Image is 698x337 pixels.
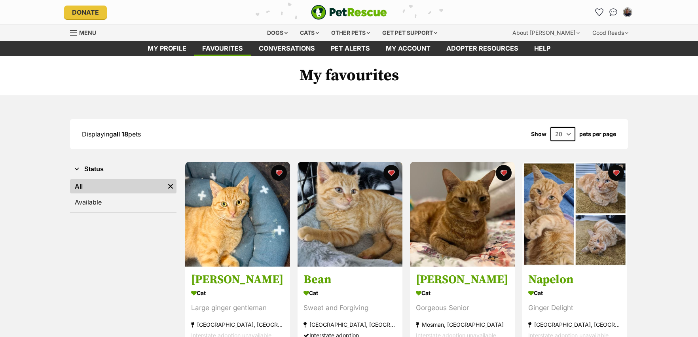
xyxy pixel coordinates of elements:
[528,288,621,299] div: Cat
[294,25,324,41] div: Cats
[593,6,605,19] a: Favourites
[303,303,396,314] div: Sweet and Forgiving
[311,5,387,20] img: logo-e224e6f780fb5917bec1dbf3a21bbac754714ae5b6737aabdf751b685950b380.svg
[323,41,378,56] a: Pet alerts
[70,179,165,193] a: All
[528,320,621,330] div: [GEOGRAPHIC_DATA], [GEOGRAPHIC_DATA]
[191,288,284,299] div: Cat
[593,6,634,19] ul: Account quick links
[251,41,323,56] a: conversations
[528,273,621,288] h3: Napelon
[377,25,443,41] div: Get pet support
[191,303,284,314] div: Large ginger gentleman
[64,6,107,19] a: Donate
[262,25,293,41] div: Dogs
[587,25,634,41] div: Good Reads
[82,130,141,138] span: Displaying pets
[522,162,627,267] img: Napelon
[410,162,515,267] img: Sir Richard
[70,195,176,209] a: Available
[113,130,128,138] strong: all 18
[79,29,96,36] span: Menu
[383,165,399,181] button: favourite
[326,25,376,41] div: Other pets
[531,131,546,137] span: Show
[311,5,387,20] a: PetRescue
[191,320,284,330] div: [GEOGRAPHIC_DATA], [GEOGRAPHIC_DATA]
[607,6,620,19] a: Conversations
[416,320,509,330] div: Mosman, [GEOGRAPHIC_DATA]
[185,162,290,267] img: Romeo
[298,162,402,267] img: Bean
[194,41,251,56] a: Favourites
[609,8,618,16] img: chat-41dd97257d64d25036548639549fe6c8038ab92f7586957e7f3b1b290dea8141.svg
[271,165,287,181] button: favourite
[70,164,176,174] button: Status
[416,273,509,288] h3: [PERSON_NAME]
[378,41,438,56] a: My account
[70,178,176,212] div: Status
[416,303,509,314] div: Gorgeous Senior
[70,25,102,39] a: Menu
[165,179,176,193] a: Remove filter
[526,41,558,56] a: Help
[496,165,512,181] button: favourite
[621,6,634,19] button: My account
[191,273,284,288] h3: [PERSON_NAME]
[303,320,396,330] div: [GEOGRAPHIC_DATA], [GEOGRAPHIC_DATA]
[608,165,624,181] button: favourite
[303,288,396,299] div: Cat
[438,41,526,56] a: Adopter resources
[140,41,194,56] a: My profile
[528,303,621,314] div: Ginger Delight
[624,8,632,16] img: Vincent Malone profile pic
[416,288,509,299] div: Cat
[579,131,616,137] label: pets per page
[303,273,396,288] h3: Bean
[507,25,585,41] div: About [PERSON_NAME]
